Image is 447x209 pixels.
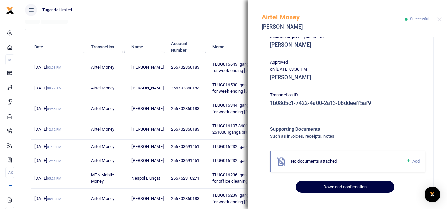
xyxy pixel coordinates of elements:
span: Add [412,159,420,164]
span: 256702860183 [171,65,199,70]
th: Name: activate to sort column ascending [128,37,167,57]
a: logo-small logo-large logo-large [6,7,14,12]
img: logo-small [6,6,14,14]
span: Airtel Money [91,144,114,149]
li: Ac [5,167,14,178]
span: [DATE] [34,65,61,70]
p: Initiated on [DATE] 03:08 PM [270,33,425,40]
span: Airtel Money [91,196,114,201]
span: [DATE] [34,196,61,201]
span: 256703691451 [171,158,199,163]
li: M [5,54,14,65]
span: TLUG016239 Iganga Branch requisition for week ending [DATE] [212,193,287,204]
span: [DATE] [34,158,61,163]
span: TLUG016344 Iganga branch requisition for week ending [DATE] [212,103,287,114]
button: Download confirmation [296,181,394,193]
span: No documents attached [291,159,337,164]
span: 256762310271 [171,176,199,181]
small: 05:18 PM [47,197,62,201]
span: TLUG016107 36000 TLUG016034 261000 Iganga branch expenses [212,123,276,135]
span: TLUG016232 Iganga Office data [212,158,274,163]
span: TLUG016643 Iganga branch requisition for week ending [DATE] [212,62,287,73]
small: 04:55 PM [47,107,62,111]
span: 256702860183 [171,196,199,201]
th: Account Number: activate to sort column ascending [167,37,209,57]
span: MTN Mobile Money [91,172,114,184]
small: 05:21 PM [47,177,62,180]
span: Tugende Limited [40,7,75,13]
span: TLUG016232 Iganga Office data [212,144,274,149]
small: 12:12 PM [47,128,62,131]
span: TLUG016530 Iganga branch requisition for week ending [DATE] [212,82,287,94]
h5: [PERSON_NAME] [270,74,425,81]
span: [PERSON_NAME] [131,65,163,70]
a: Add [406,157,420,165]
span: [PERSON_NAME] [131,86,163,90]
div: Open Intercom Messenger [425,187,440,202]
h5: [PERSON_NAME] [270,42,425,48]
p: on [DATE] 03:36 PM [270,66,425,73]
span: [DATE] [34,106,61,111]
h5: 1b08d5c1-7422-4a00-2a13-08ddeeff5af9 [270,100,425,107]
small: 12:46 PM [47,159,62,163]
p: Transaction ID [270,92,425,99]
h4: Such as invoices, receipts, notes [270,133,399,140]
th: Transaction: activate to sort column ascending [87,37,128,57]
span: 256702860183 [171,86,199,90]
th: Date: activate to sort column descending [31,37,87,57]
span: [DATE] [34,176,61,181]
span: Airtel Money [91,127,114,132]
span: [PERSON_NAME] [131,196,163,201]
span: TLUG016236 Iganga Branch requisition for office cleaning for [DATE] [212,172,287,184]
small: 09:27 AM [47,87,62,90]
h4: Supporting Documents [270,125,399,133]
p: Approved [270,59,425,66]
span: [DATE] [34,127,61,132]
span: Airtel Money [91,106,114,111]
span: Nespol Elungat [131,176,160,181]
span: [DATE] [34,86,62,90]
th: Memo: activate to sort column ascending [209,37,292,57]
span: 256702860183 [171,106,199,111]
span: Airtel Money [91,65,114,70]
span: [PERSON_NAME] [131,158,163,163]
small: 03:08 PM [47,66,62,69]
small: 01:00 PM [47,145,62,149]
span: [PERSON_NAME] [131,106,163,111]
span: Successful [410,17,429,21]
h5: Airtel Money [262,13,405,21]
span: [DATE] [34,144,61,149]
span: [PERSON_NAME] [131,144,163,149]
span: Airtel Money [91,86,114,90]
span: 256702860183 [171,127,199,132]
button: Close [437,17,442,21]
span: [PERSON_NAME] [131,127,163,132]
h5: [PERSON_NAME] [262,24,405,30]
span: 256703691451 [171,144,199,149]
span: Airtel Money [91,158,114,163]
